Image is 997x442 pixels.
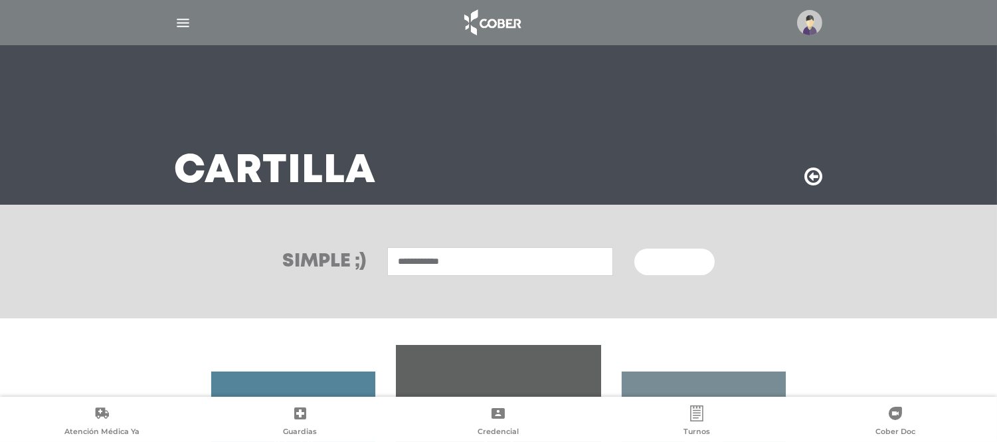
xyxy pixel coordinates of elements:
[457,7,527,39] img: logo_cober_home-white.png
[797,10,822,35] img: profile-placeholder.svg
[283,427,317,439] span: Guardias
[64,427,139,439] span: Atención Médica Ya
[598,405,796,439] a: Turnos
[875,427,915,439] span: Cober Doc
[478,427,519,439] span: Credencial
[634,249,714,275] button: Buscar
[282,253,366,271] h3: Simple ;)
[175,154,377,189] h3: Cartilla
[3,405,201,439] a: Atención Médica Ya
[201,405,400,439] a: Guardias
[650,258,689,267] span: Buscar
[175,15,191,31] img: Cober_menu-lines-white.svg
[399,405,598,439] a: Credencial
[796,405,994,439] a: Cober Doc
[683,427,710,439] span: Turnos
